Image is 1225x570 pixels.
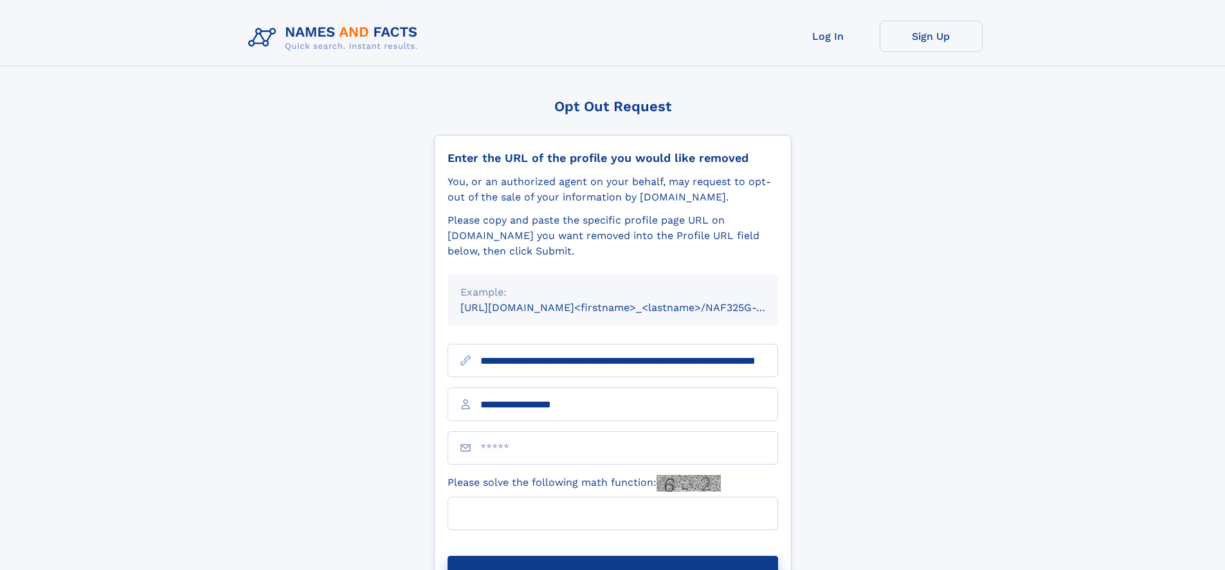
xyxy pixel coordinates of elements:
[777,21,880,52] a: Log In
[448,151,778,165] div: Enter the URL of the profile you would like removed
[243,21,428,55] img: Logo Names and Facts
[448,213,778,259] div: Please copy and paste the specific profile page URL on [DOMAIN_NAME] you want removed into the Pr...
[448,475,721,492] label: Please solve the following math function:
[448,174,778,205] div: You, or an authorized agent on your behalf, may request to opt-out of the sale of your informatio...
[460,301,803,314] small: [URL][DOMAIN_NAME]<firstname>_<lastname>/NAF325G-xxxxxxxx
[460,285,765,300] div: Example:
[880,21,983,52] a: Sign Up
[434,98,792,114] div: Opt Out Request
